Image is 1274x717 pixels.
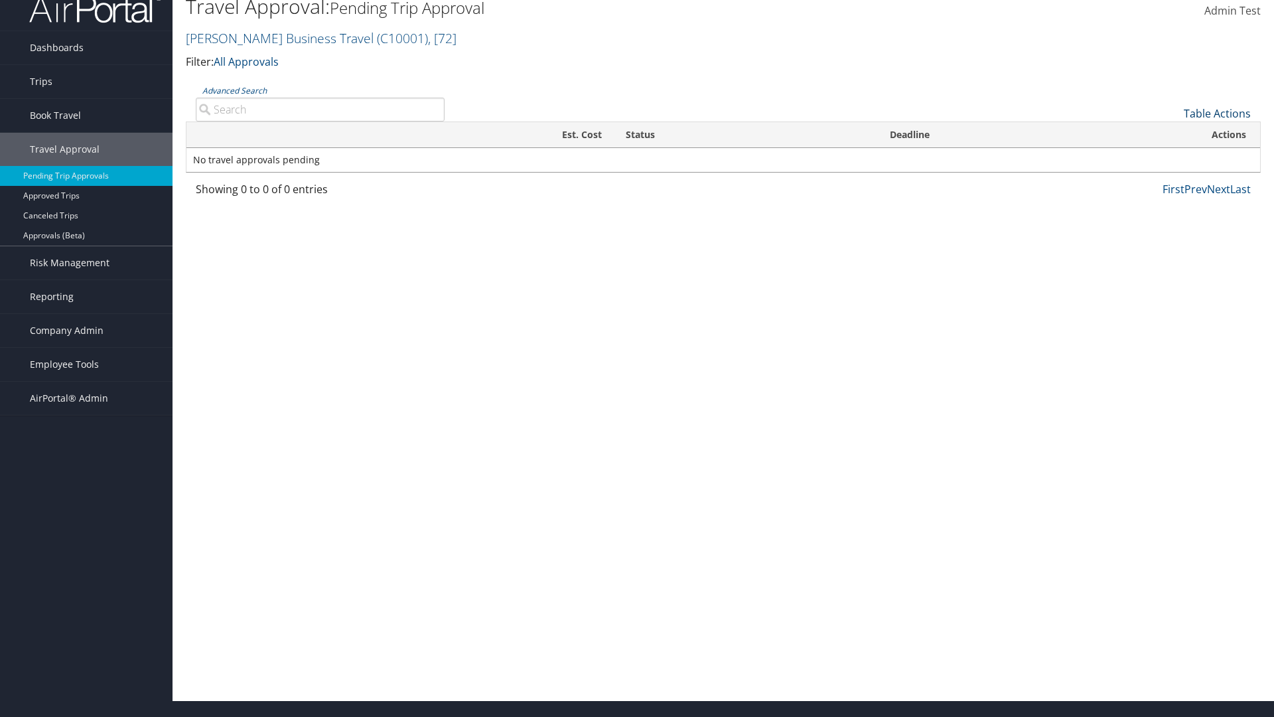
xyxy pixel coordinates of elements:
span: Book Travel [30,99,81,132]
span: , [ 72 ] [428,29,457,47]
a: Advanced Search [202,85,267,96]
td: No travel approvals pending [186,148,1260,172]
input: Advanced Search [196,98,445,121]
a: All Approvals [214,54,279,69]
div: Showing 0 to 0 of 0 entries [196,181,445,204]
span: Company Admin [30,314,104,347]
span: Reporting [30,280,74,313]
span: AirPortal® Admin [30,382,108,415]
span: Travel Approval [30,133,100,166]
span: Admin Test [1204,3,1261,18]
span: Risk Management [30,246,109,279]
th: Status: activate to sort column ascending [614,122,878,148]
a: Next [1207,182,1230,197]
a: Prev [1184,182,1207,197]
th: Deadline: activate to sort column descending [878,122,1200,148]
a: [PERSON_NAME] Business Travel [186,29,457,47]
a: Last [1230,182,1251,197]
span: Dashboards [30,31,84,64]
th: Actions [1200,122,1260,148]
p: Filter: [186,54,902,71]
th: Est. Cost: activate to sort column ascending [292,122,614,148]
span: Employee Tools [30,348,99,381]
a: First [1163,182,1184,197]
a: Table Actions [1184,106,1251,121]
span: ( C10001 ) [377,29,428,47]
span: Trips [30,65,52,98]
